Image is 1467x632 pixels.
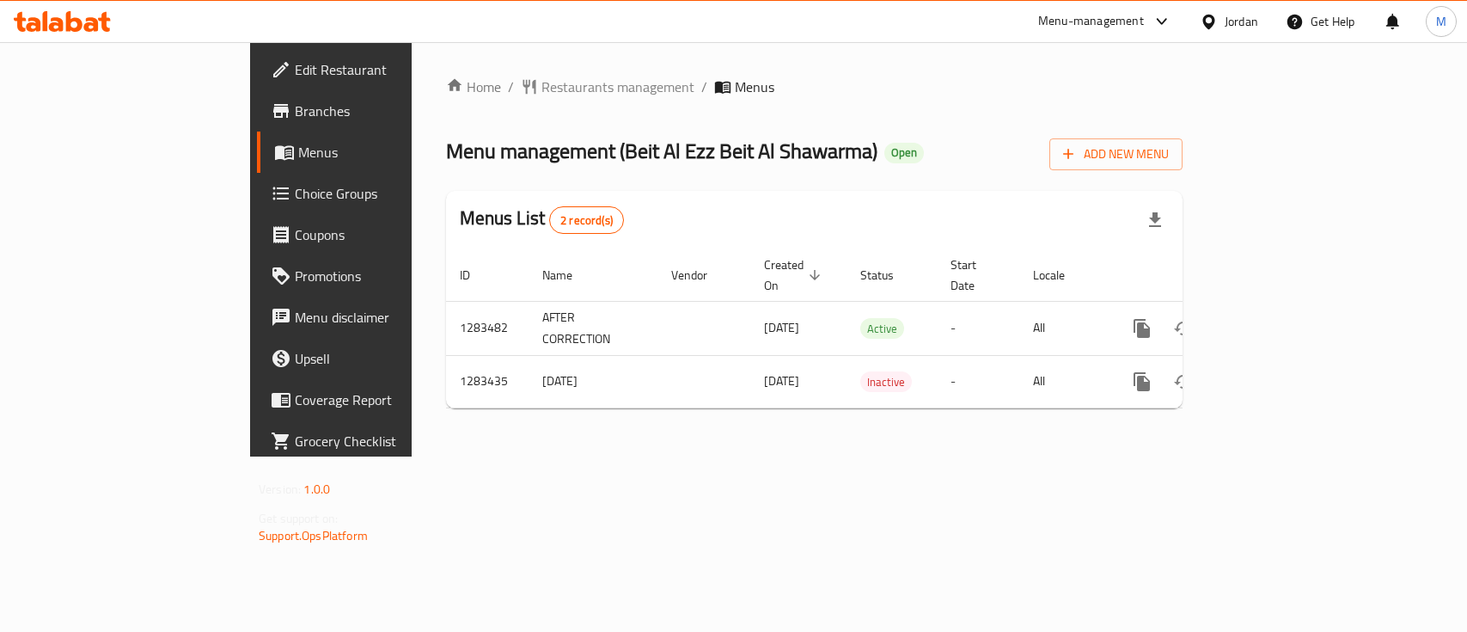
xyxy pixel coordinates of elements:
span: Name [542,265,595,285]
a: Promotions [257,255,495,297]
div: Menu-management [1038,11,1144,32]
a: Grocery Checklist [257,420,495,462]
a: Restaurants management [521,77,694,97]
span: 2 record(s) [550,212,623,229]
li: / [508,77,514,97]
span: ID [460,265,492,285]
a: Coverage Report [257,379,495,420]
span: Version: [259,478,301,500]
table: enhanced table [446,249,1300,408]
a: Choice Groups [257,173,495,214]
td: AFTER CORRECTION [529,301,657,355]
span: 1.0.0 [303,478,330,500]
span: [DATE] [764,316,799,339]
button: more [1122,361,1163,402]
span: Coupons [295,224,481,245]
td: All [1019,301,1108,355]
span: Get support on: [259,507,338,530]
span: Menu disclaimer [295,307,481,328]
span: Inactive [860,372,912,392]
td: - [937,355,1019,408]
span: Vendor [671,265,730,285]
button: Change Status [1163,308,1204,349]
a: Menu disclaimer [257,297,495,338]
span: Status [860,265,916,285]
span: Menus [298,142,481,163]
span: Promotions [295,266,481,286]
a: Branches [257,90,495,132]
span: Coverage Report [295,390,481,410]
td: [DATE] [529,355,657,408]
a: Upsell [257,338,495,379]
span: Grocery Checklist [295,431,481,451]
div: Open [884,143,924,163]
th: Actions [1108,249,1300,302]
button: Change Status [1163,361,1204,402]
a: Edit Restaurant [257,49,495,90]
span: Locale [1033,265,1087,285]
span: Restaurants management [541,77,694,97]
h2: Menus List [460,206,624,234]
span: Add New Menu [1063,144,1169,165]
div: Export file [1134,199,1176,241]
span: Edit Restaurant [295,59,481,80]
span: Menu management ( Beit Al Ezz Beit Al Shawarma ) [446,132,877,170]
nav: breadcrumb [446,77,1183,97]
span: Start Date [950,255,999,296]
span: Active [860,319,904,339]
a: Support.OpsPlatform [259,525,368,547]
td: - [937,301,1019,355]
button: Add New Menu [1049,138,1183,170]
a: Coupons [257,214,495,255]
span: Choice Groups [295,183,481,204]
span: M [1436,12,1446,31]
span: Branches [295,101,481,121]
span: [DATE] [764,370,799,392]
td: All [1019,355,1108,408]
div: Total records count [549,206,624,234]
a: Menus [257,132,495,173]
span: Upsell [295,348,481,369]
span: Open [884,145,924,160]
button: more [1122,308,1163,349]
span: Menus [735,77,774,97]
li: / [701,77,707,97]
div: Active [860,318,904,339]
div: Jordan [1225,12,1258,31]
span: Created On [764,255,826,296]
